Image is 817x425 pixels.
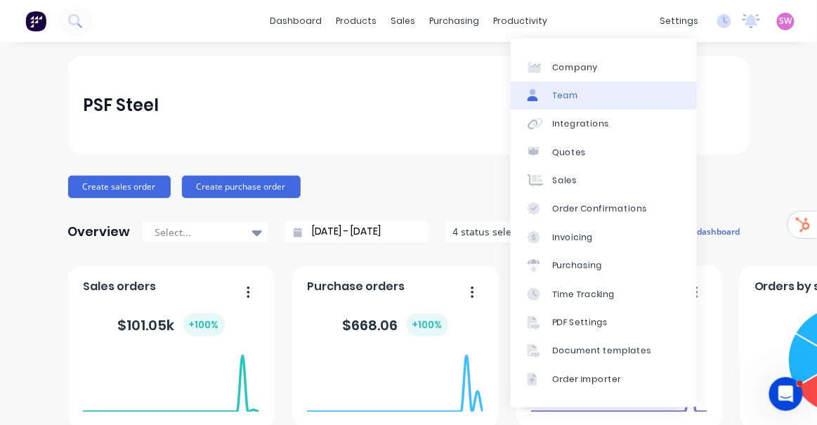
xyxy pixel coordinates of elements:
div: purchasing [422,11,486,32]
div: productivity [486,11,554,32]
span: Sales orders [83,278,156,295]
div: + 100 % [183,313,225,336]
button: edit dashboard [671,222,750,240]
span: Purchase orders [307,278,405,295]
div: Overview [68,218,131,246]
a: Order Confirmations [511,195,697,223]
a: Purchasing [511,251,697,280]
div: $ 668.06 [343,313,448,336]
div: Order Importer [553,373,622,386]
a: Time Tracking [511,280,697,308]
a: PDF Settings [511,308,697,336]
button: 4 status selected [445,221,565,242]
a: Document templates [511,336,697,365]
div: Document templates [553,344,652,357]
iframe: Intercom live chat [769,377,803,411]
div: + 100 % [407,313,448,336]
div: Purchasing [553,259,603,272]
div: PSF Steel [83,91,159,119]
div: Team [553,89,579,102]
div: Quotes [553,146,587,159]
div: products [329,11,384,32]
a: Team [511,81,697,110]
div: Integrations [553,117,610,130]
div: $ 101.05k [118,313,225,336]
div: Sales [553,174,577,187]
a: Company [511,53,697,81]
div: Company [553,61,598,74]
button: Create purchase order [182,176,301,198]
div: settings [653,11,706,32]
img: Factory [25,11,46,32]
a: Integrations [511,110,697,138]
div: sales [384,11,422,32]
div: 4 status selected [453,224,542,239]
div: Order Confirmations [553,202,648,215]
div: Time Tracking [553,288,615,301]
a: Quotes [511,138,697,166]
span: SW [780,15,792,27]
a: Order Importer [511,365,697,393]
div: PDF Settings [553,316,608,329]
button: Create sales order [68,176,171,198]
a: dashboard [263,11,329,32]
a: Invoicing [511,223,697,251]
a: Sales [511,166,697,195]
div: Invoicing [553,231,594,244]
